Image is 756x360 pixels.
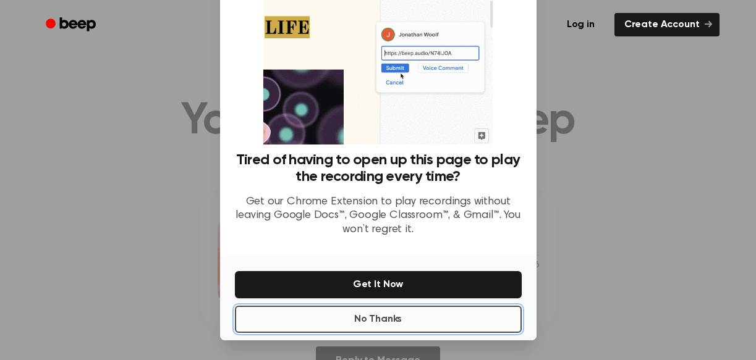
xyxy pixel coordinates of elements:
button: Get It Now [235,271,522,298]
p: Get our Chrome Extension to play recordings without leaving Google Docs™, Google Classroom™, & Gm... [235,195,522,237]
a: Create Account [614,13,720,36]
a: Beep [37,13,107,37]
h3: Tired of having to open up this page to play the recording every time? [235,152,522,185]
button: No Thanks [235,306,522,333]
a: Log in [554,10,607,39]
